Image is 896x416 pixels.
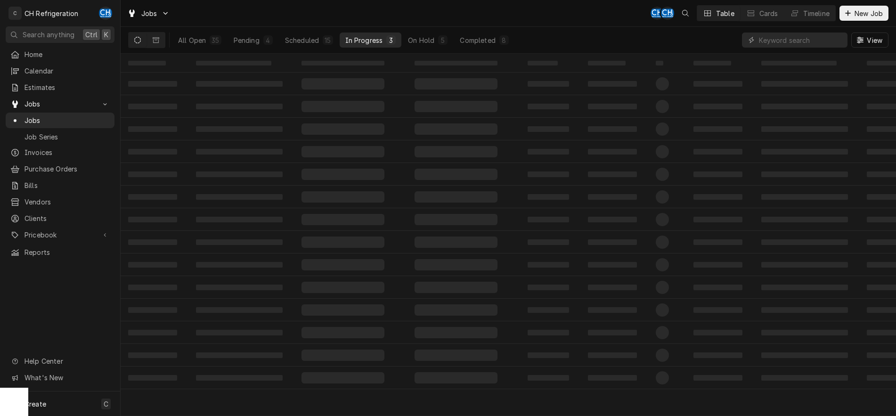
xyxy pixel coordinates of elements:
span: ‌ [415,101,497,112]
div: CH [661,7,674,20]
span: ‌ [656,145,669,158]
a: Home [6,47,114,62]
span: ‌ [693,194,742,200]
div: 15 [325,35,331,45]
div: 35 [212,35,219,45]
div: CH [99,7,112,20]
span: ‌ [528,149,569,155]
div: 3 [388,35,394,45]
span: ‌ [196,104,283,109]
span: ‌ [588,104,637,109]
span: ‌ [656,258,669,271]
a: Bills [6,178,114,193]
span: ‌ [761,262,848,268]
a: Go to What's New [6,370,114,385]
span: ‌ [128,217,177,222]
span: Job Series [24,132,110,142]
span: What's New [24,373,109,383]
div: Chris Hiraga's Avatar [651,7,664,20]
span: ‌ [301,214,384,225]
span: ‌ [588,149,637,155]
span: ‌ [656,213,669,226]
div: C [8,7,22,20]
span: ‌ [128,81,177,87]
span: ‌ [301,146,384,157]
span: ‌ [128,171,177,177]
span: ‌ [415,237,497,248]
div: Completed [460,35,495,45]
a: Vendors [6,194,114,210]
span: ‌ [761,81,848,87]
span: ‌ [588,194,637,200]
a: Estimates [6,80,114,95]
a: Go to Help Center [6,353,114,369]
div: CH [651,7,664,20]
span: Invoices [24,147,110,157]
span: ‌ [415,191,497,203]
span: Create [24,400,46,408]
span: ‌ [301,327,384,338]
span: ‌ [528,104,569,109]
span: ‌ [196,285,283,290]
div: On Hold [408,35,434,45]
span: ‌ [128,239,177,245]
span: ‌ [301,350,384,361]
span: ‌ [528,171,569,177]
span: ‌ [693,149,742,155]
span: ‌ [128,375,177,381]
span: ‌ [528,330,569,335]
span: ‌ [656,371,669,384]
span: ‌ [301,169,384,180]
a: Purchase Orders [6,161,114,177]
span: ‌ [656,168,669,181]
span: ‌ [415,146,497,157]
span: ‌ [656,100,669,113]
span: ‌ [301,304,384,316]
span: Calendar [24,66,110,76]
span: ‌ [761,330,848,335]
span: Purchase Orders [24,164,110,174]
div: Chris Hiraga's Avatar [661,7,674,20]
button: Open search [678,6,693,21]
span: Bills [24,180,110,190]
a: Invoices [6,145,114,160]
span: ‌ [761,149,848,155]
button: Search anythingCtrlK [6,26,114,43]
div: Chris Hiraga's Avatar [99,7,112,20]
span: ‌ [588,307,637,313]
span: ‌ [196,171,283,177]
a: Go to Jobs [6,96,114,112]
span: ‌ [588,352,637,358]
span: ‌ [528,194,569,200]
span: ‌ [761,352,848,358]
span: ‌ [693,171,742,177]
span: ‌ [761,307,848,313]
span: ‌ [693,307,742,313]
span: ‌ [588,171,637,177]
span: View [865,35,884,45]
div: Table [716,8,734,18]
div: Scheduled [285,35,319,45]
a: Job Series [6,129,114,145]
span: ‌ [196,194,283,200]
span: ‌ [761,375,848,381]
span: ‌ [656,281,669,294]
span: ‌ [588,239,637,245]
span: ‌ [528,61,558,65]
span: ‌ [128,285,177,290]
span: ‌ [301,61,384,65]
span: Clients [24,213,110,223]
div: Cards [759,8,778,18]
span: ‌ [415,214,497,225]
span: ‌ [656,77,669,90]
span: ‌ [196,239,283,245]
span: ‌ [528,239,569,245]
span: ‌ [761,285,848,290]
span: Ctrl [85,30,98,40]
span: ‌ [656,326,669,339]
span: ‌ [761,194,848,200]
a: Jobs [6,113,114,128]
span: ‌ [128,194,177,200]
span: ‌ [588,330,637,335]
span: Jobs [24,115,110,125]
